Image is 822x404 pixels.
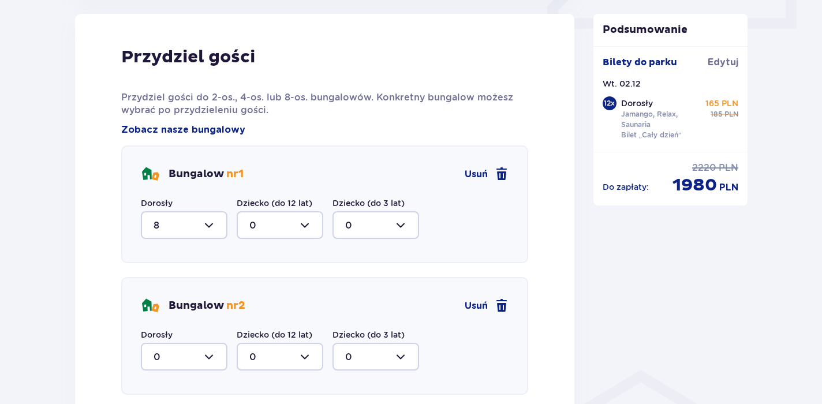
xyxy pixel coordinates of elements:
[719,181,738,194] span: PLN
[141,297,159,315] img: bungalows Icon
[237,329,312,341] label: Dziecko (do 12 lat)
[465,300,488,312] span: Usuń
[603,181,649,193] p: Do zapłaty :
[332,329,405,341] label: Dziecko (do 3 lat)
[332,197,405,209] label: Dziecko (do 3 lat)
[226,299,245,312] span: nr 2
[121,46,255,68] p: Przydziel gości
[141,197,173,209] label: Dorosły
[141,329,173,341] label: Dorosły
[226,167,244,181] span: nr 1
[603,56,677,69] p: Bilety do parku
[169,299,245,313] p: Bungalow
[121,124,245,136] a: Zobacz nasze bungalowy
[621,98,653,109] p: Dorosły
[621,109,701,130] p: Jamango, Relax, Saunaria
[724,109,738,119] span: PLN
[719,162,738,174] span: PLN
[603,96,616,110] div: 12 x
[465,168,488,181] span: Usuń
[711,109,722,119] span: 185
[169,167,244,181] p: Bungalow
[603,78,641,89] p: Wt. 02.12
[141,165,159,184] img: bungalows Icon
[465,299,509,313] a: Usuń
[672,174,717,196] span: 1980
[237,197,312,209] label: Dziecko (do 12 lat)
[708,56,738,69] span: Edytuj
[705,98,738,109] p: 165 PLN
[121,91,528,117] p: Przydziel gości do 2-os., 4-os. lub 8-os. bungalowów. Konkretny bungalow możesz wybrać po przydzi...
[465,167,509,181] a: Usuń
[593,23,748,37] p: Podsumowanie
[692,162,716,174] span: 2220
[621,130,682,140] p: Bilet „Cały dzień”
